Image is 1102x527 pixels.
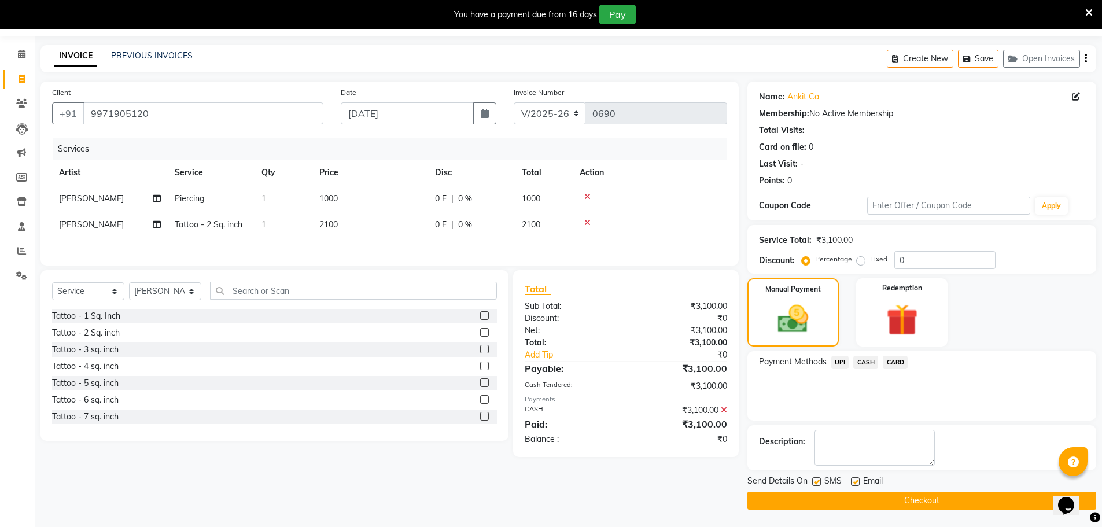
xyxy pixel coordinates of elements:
div: Payments [525,395,727,404]
label: Invoice Number [514,87,564,98]
span: | [451,219,454,231]
div: Last Visit: [759,158,798,170]
span: Piercing [175,193,204,204]
div: 0 [809,141,813,153]
th: Artist [52,160,168,186]
div: Tattoo - 5 sq. inch [52,377,119,389]
div: Paid: [516,417,626,431]
div: Total: [516,337,626,349]
button: Save [958,50,998,68]
div: CASH [516,404,626,417]
span: 0 % [458,219,472,231]
div: ₹3,100.00 [626,300,736,312]
th: Service [168,160,255,186]
label: Percentage [815,254,852,264]
button: +91 [52,102,84,124]
div: ₹0 [626,312,736,325]
span: 0 F [435,193,447,205]
span: 2100 [522,219,540,230]
div: ₹0 [626,433,736,445]
button: Checkout [747,492,1096,510]
span: SMS [824,475,842,489]
button: Apply [1035,197,1068,215]
button: Open Invoices [1003,50,1080,68]
div: Coupon Code [759,200,868,212]
div: Discount: [759,255,795,267]
span: 0 % [458,193,472,205]
input: Search or Scan [210,282,497,300]
div: ₹3,100.00 [626,362,736,375]
div: Tattoo - 4 sq. inch [52,360,119,373]
div: Discount: [516,312,626,325]
label: Date [341,87,356,98]
div: ₹3,100.00 [626,417,736,431]
a: Ankit Ca [787,91,819,103]
span: [PERSON_NAME] [59,193,124,204]
div: Name: [759,91,785,103]
th: Total [515,160,573,186]
input: Search by Name/Mobile/Email/Code [83,102,323,124]
label: Fixed [870,254,887,264]
th: Action [573,160,727,186]
span: 1 [261,193,266,204]
div: Membership: [759,108,809,120]
div: Total Visits: [759,124,805,137]
div: Cash Tendered: [516,380,626,392]
th: Qty [255,160,312,186]
span: [PERSON_NAME] [59,219,124,230]
div: Sub Total: [516,300,626,312]
div: ₹3,100.00 [626,337,736,349]
div: ₹3,100.00 [626,380,736,392]
span: 2100 [319,219,338,230]
div: ₹3,100.00 [626,404,736,417]
div: You have a payment due from 16 days [454,9,597,21]
span: | [451,193,454,205]
div: ₹0 [644,349,736,361]
label: Client [52,87,71,98]
div: ₹3,100.00 [626,325,736,337]
span: Tattoo - 2 Sq. inch [175,219,242,230]
div: Points: [759,175,785,187]
th: Price [312,160,428,186]
div: No Active Membership [759,108,1085,120]
div: - [800,158,804,170]
label: Redemption [882,283,922,293]
div: Service Total: [759,234,812,246]
input: Enter Offer / Coupon Code [867,197,1030,215]
div: Tattoo - 7 sq. inch [52,411,119,423]
label: Manual Payment [765,284,821,294]
span: 1 [261,219,266,230]
div: Tattoo - 6 sq. inch [52,394,119,406]
div: Tattoo - 2 Sq. inch [52,327,120,339]
button: Create New [887,50,953,68]
div: Payable: [516,362,626,375]
span: 1000 [522,193,540,204]
span: Email [863,475,883,489]
img: _cash.svg [768,301,818,337]
img: _gift.svg [876,300,928,340]
span: 0 F [435,219,447,231]
span: Payment Methods [759,356,827,368]
div: Card on file: [759,141,806,153]
div: Balance : [516,433,626,445]
span: UPI [831,356,849,369]
div: ₹3,100.00 [816,234,853,246]
span: Total [525,283,551,295]
th: Disc [428,160,515,186]
div: Net: [516,325,626,337]
iframe: chat widget [1053,481,1090,515]
div: 0 [787,175,792,187]
span: CASH [853,356,878,369]
span: CARD [883,356,908,369]
a: PREVIOUS INVOICES [111,50,193,61]
span: 1000 [319,193,338,204]
span: Send Details On [747,475,808,489]
button: Pay [599,5,636,24]
a: Add Tip [516,349,644,361]
div: Description: [759,436,805,448]
a: INVOICE [54,46,97,67]
div: Tattoo - 3 sq. inch [52,344,119,356]
div: Services [53,138,736,160]
div: Tattoo - 1 Sq. Inch [52,310,120,322]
